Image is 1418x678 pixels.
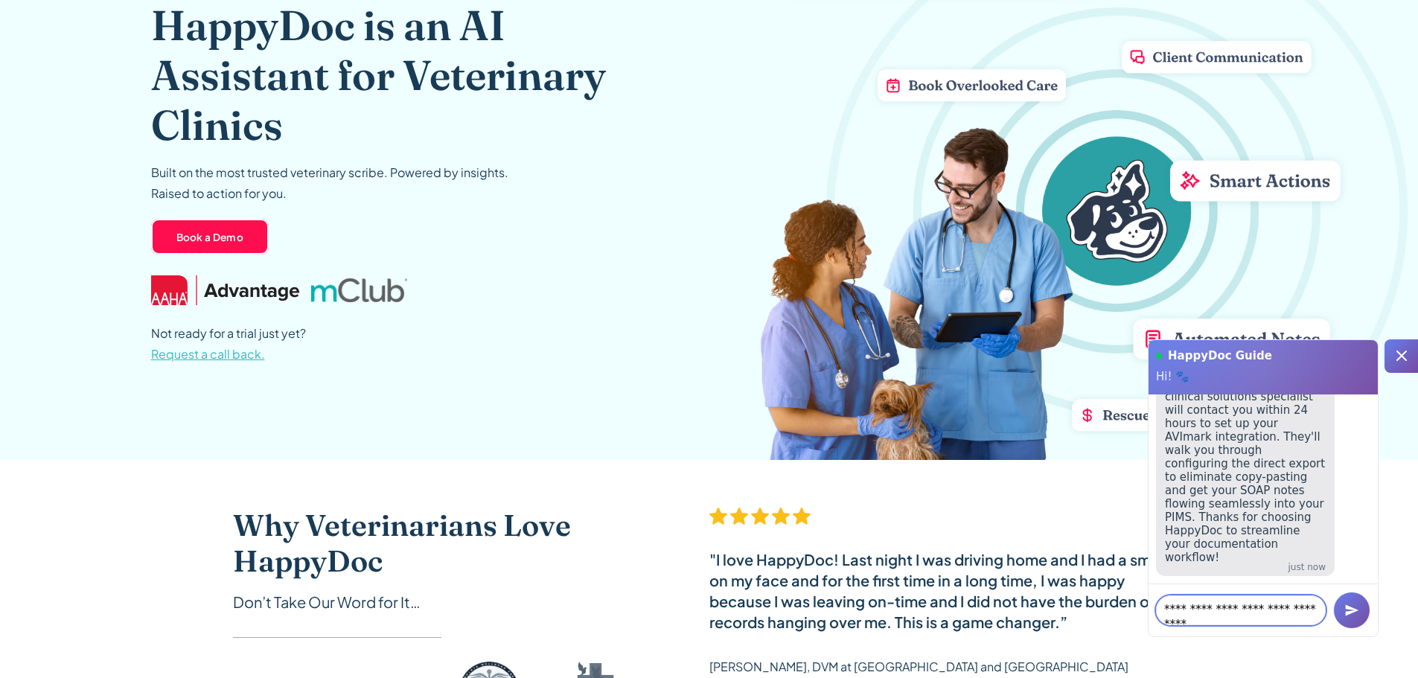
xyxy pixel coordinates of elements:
a: Book a Demo [151,219,269,255]
p: [PERSON_NAME], DVM at [GEOGRAPHIC_DATA] and [GEOGRAPHIC_DATA] [709,656,1128,677]
img: AAHA Advantage logo [151,275,300,305]
p: Built on the most trusted veterinary scribe. Powered by insights. Raised to action for you. [151,162,508,204]
div: "I love HappyDoc! Last night I was driving home and I had a smile on my face and for the first ti... [709,549,1186,633]
h2: Why Veterinarians Love HappyDoc [233,508,650,579]
p: Not ready for a trial just yet? [151,323,306,365]
span: Request a call back. [151,346,265,362]
div: Don’t Take Our Word for It… [233,591,650,613]
img: mclub logo [311,278,406,302]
